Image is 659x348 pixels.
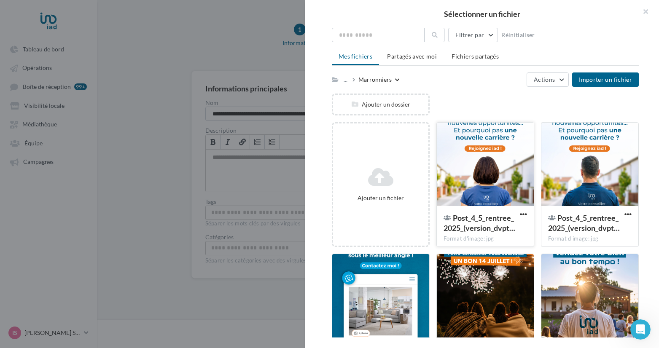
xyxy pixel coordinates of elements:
span: Fichiers partagés [452,53,499,60]
span: Partagés avec moi [387,53,437,60]
button: Actions [527,72,569,87]
button: Importer un fichier [572,72,639,87]
span: Actions [534,76,555,83]
button: Réinitialiser [498,30,538,40]
button: Filtrer par [448,28,498,42]
span: Mes fichiers [339,53,372,60]
span: Post_4_5_rentree_2025_(version_dvpt)_2 [444,213,515,233]
span: Post_4_5_rentree_2025_(version_dvpt)_1 [548,213,620,233]
div: Ajouter un fichier [336,194,425,202]
h2: Sélectionner un fichier [318,10,646,18]
div: Format d'image: jpg [444,235,527,243]
span: Importer un fichier [579,76,632,83]
div: Format d'image: jpg [548,235,632,243]
div: Marronniers [358,75,392,84]
div: ... [342,74,349,86]
iframe: Intercom live chat [630,319,651,340]
div: Ajouter un dossier [333,100,428,109]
